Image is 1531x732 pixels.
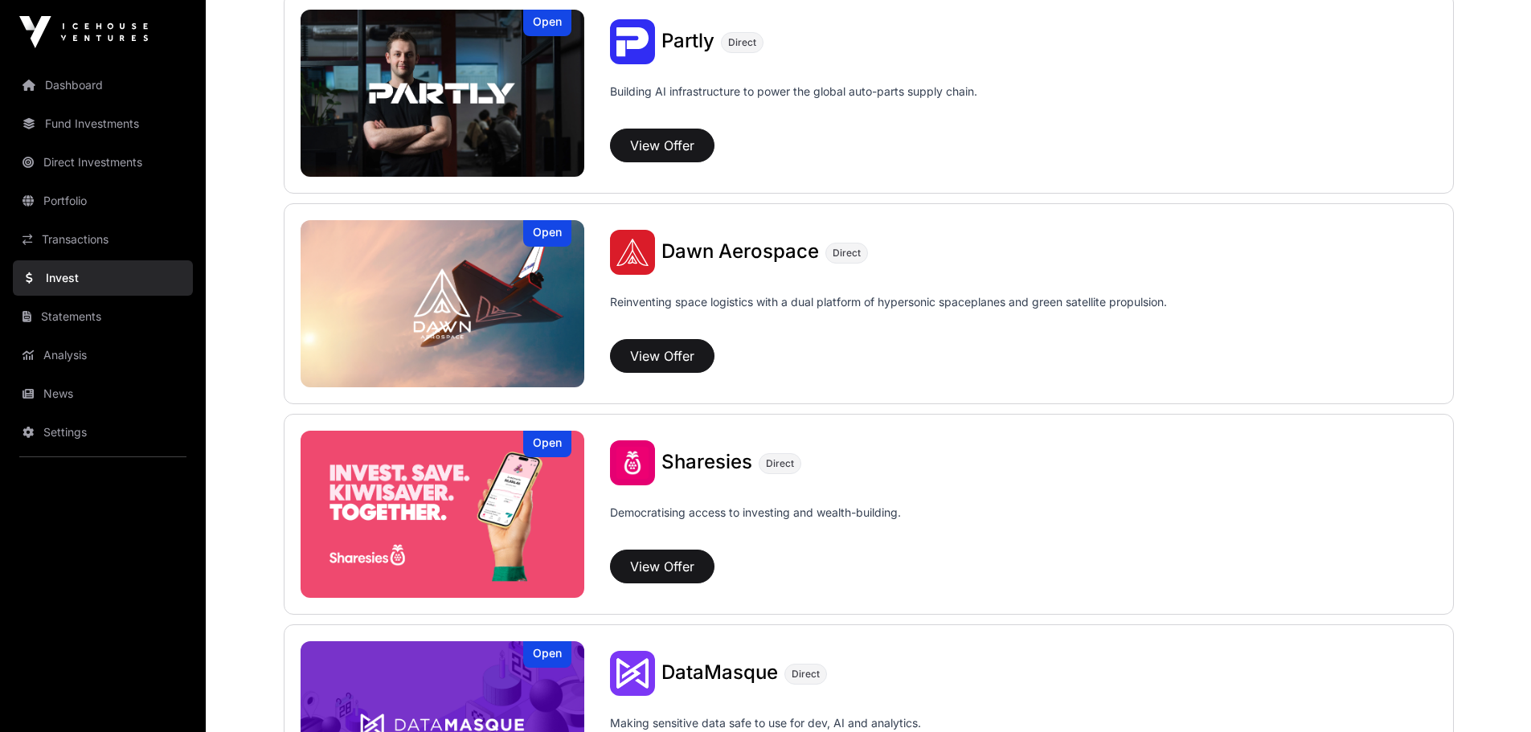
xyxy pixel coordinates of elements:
[610,651,655,696] img: DataMasque
[661,660,778,684] span: DataMasque
[301,220,585,387] a: Dawn AerospaceOpen
[610,440,655,485] img: Sharesies
[766,457,794,470] span: Direct
[610,84,977,122] p: Building AI infrastructure to power the global auto-parts supply chain.
[661,450,752,473] span: Sharesies
[610,129,714,162] button: View Offer
[301,220,585,387] img: Dawn Aerospace
[661,239,819,263] span: Dawn Aerospace
[13,183,193,219] a: Portfolio
[301,431,585,598] a: SharesiesOpen
[13,376,193,411] a: News
[661,242,819,263] a: Dawn Aerospace
[610,230,655,275] img: Dawn Aerospace
[13,337,193,373] a: Analysis
[610,550,714,583] button: View Offer
[523,431,571,457] div: Open
[523,10,571,36] div: Open
[13,260,193,296] a: Invest
[301,431,585,598] img: Sharesies
[610,505,901,543] p: Democratising access to investing and wealth-building.
[792,668,820,681] span: Direct
[661,31,714,52] a: Partly
[523,220,571,247] div: Open
[610,294,1167,333] p: Reinventing space logistics with a dual platform of hypersonic spaceplanes and green satellite pr...
[13,222,193,257] a: Transactions
[661,452,752,473] a: Sharesies
[661,663,778,684] a: DataMasque
[610,19,655,64] img: Partly
[301,10,585,177] img: Partly
[13,67,193,103] a: Dashboard
[833,247,861,260] span: Direct
[19,16,148,48] img: Icehouse Ventures Logo
[523,641,571,668] div: Open
[728,36,756,49] span: Direct
[610,339,714,373] button: View Offer
[1451,655,1531,732] iframe: Chat Widget
[13,415,193,450] a: Settings
[13,106,193,141] a: Fund Investments
[13,299,193,334] a: Statements
[301,10,585,177] a: PartlyOpen
[13,145,193,180] a: Direct Investments
[661,29,714,52] span: Partly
